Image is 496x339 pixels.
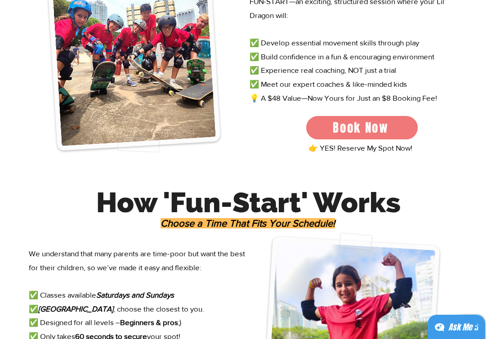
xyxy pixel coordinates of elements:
[29,247,246,288] p: We understand that many parents are time-poor but want the best for their children, so we’ve made...
[250,36,467,91] p: ✅ Develop essential movement skills through play ✅ Build confidence in a fun & encouraging enviro...
[161,218,335,228] span: Choose a Time That Fits Your Schedule!
[96,290,174,299] span: Saturdays and Sundays
[333,119,389,137] span: Book Now
[250,91,467,105] p: 💡 A $48 Value—Now Yours for Just an $8 Booking Fee!
[448,321,478,334] div: Ask Me ;)
[305,115,419,140] a: Book Now
[38,304,113,313] span: [GEOGRAPHIC_DATA]
[120,318,178,326] span: Beginners & pros
[308,143,412,152] span: 👉 YES! Reserve My Spot Now!
[96,186,401,219] span: How 'Fun-Start' Works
